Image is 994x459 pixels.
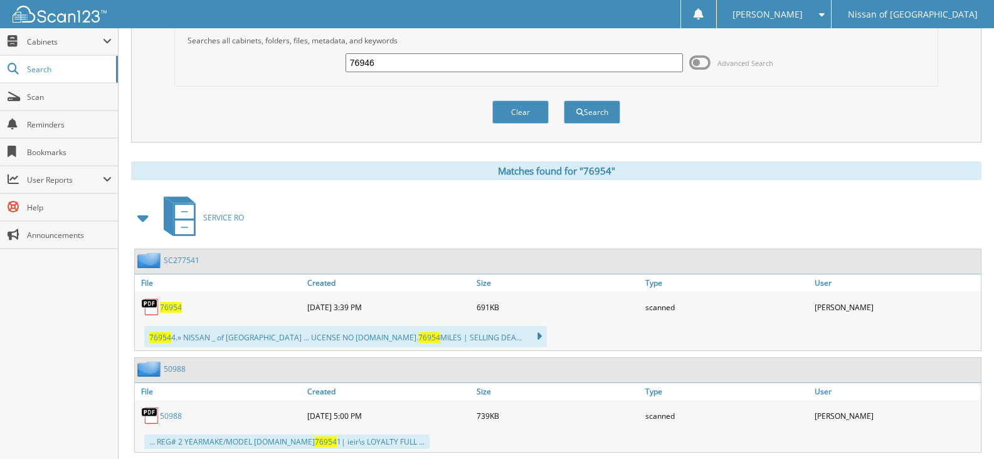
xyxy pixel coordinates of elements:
a: File [135,383,304,400]
a: Type [642,383,812,400]
button: Clear [492,100,549,124]
div: [DATE] 5:00 PM [304,403,473,428]
div: 691KB [473,294,643,320]
div: ... REG# 2 YEARMAKE/MODEL [DOMAIN_NAME] 1| ieir\s LOYALTY FULL ... [144,435,430,449]
a: Created [304,274,473,291]
span: SERVICE RO [203,212,244,223]
span: Scan [27,92,112,102]
div: 739KB [473,403,643,428]
button: Search [564,100,620,124]
span: User Reports [27,175,103,185]
div: Searches all cabinets, folders, files, metadata, and keywords [181,35,931,46]
div: scanned [642,403,812,428]
iframe: Chat Widget [931,399,994,459]
a: SERVICE RO [156,193,244,242]
a: 50988 [160,411,182,421]
a: User [812,274,981,291]
span: 76954 [418,332,440,343]
span: Cabinets [27,36,103,47]
div: [PERSON_NAME] [812,403,981,428]
a: File [135,274,304,291]
span: Advanced Search [717,58,773,68]
div: [DATE] 3:39 PM [304,294,473,320]
span: 76954 [315,436,337,447]
span: Nissan of [GEOGRAPHIC_DATA] [848,11,978,18]
img: PDF.png [141,298,160,316]
span: Help [27,202,112,213]
a: Type [642,274,812,291]
a: 50988 [164,364,186,374]
img: folder2.png [137,361,164,377]
div: Matches found for "76954" [131,161,981,180]
a: Size [473,274,643,291]
img: PDF.png [141,406,160,425]
span: Bookmarks [27,147,112,158]
span: Reminders [27,119,112,130]
a: 76954 [160,302,182,313]
div: [PERSON_NAME] [812,294,981,320]
div: scanned [642,294,812,320]
a: SC277541 [164,255,199,266]
a: Created [304,383,473,400]
span: Announcements [27,230,112,240]
span: Search [27,64,110,75]
span: [PERSON_NAME] [732,11,803,18]
a: Size [473,383,643,400]
div: 4.» NISSAN _ of [GEOGRAPHIC_DATA] ... UCENSE NO [DOMAIN_NAME]. MILES | SELLING DEA... [144,326,547,347]
img: folder2.png [137,252,164,268]
img: scan123-logo-white.svg [13,6,107,23]
span: 76954 [149,332,171,343]
a: User [812,383,981,400]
